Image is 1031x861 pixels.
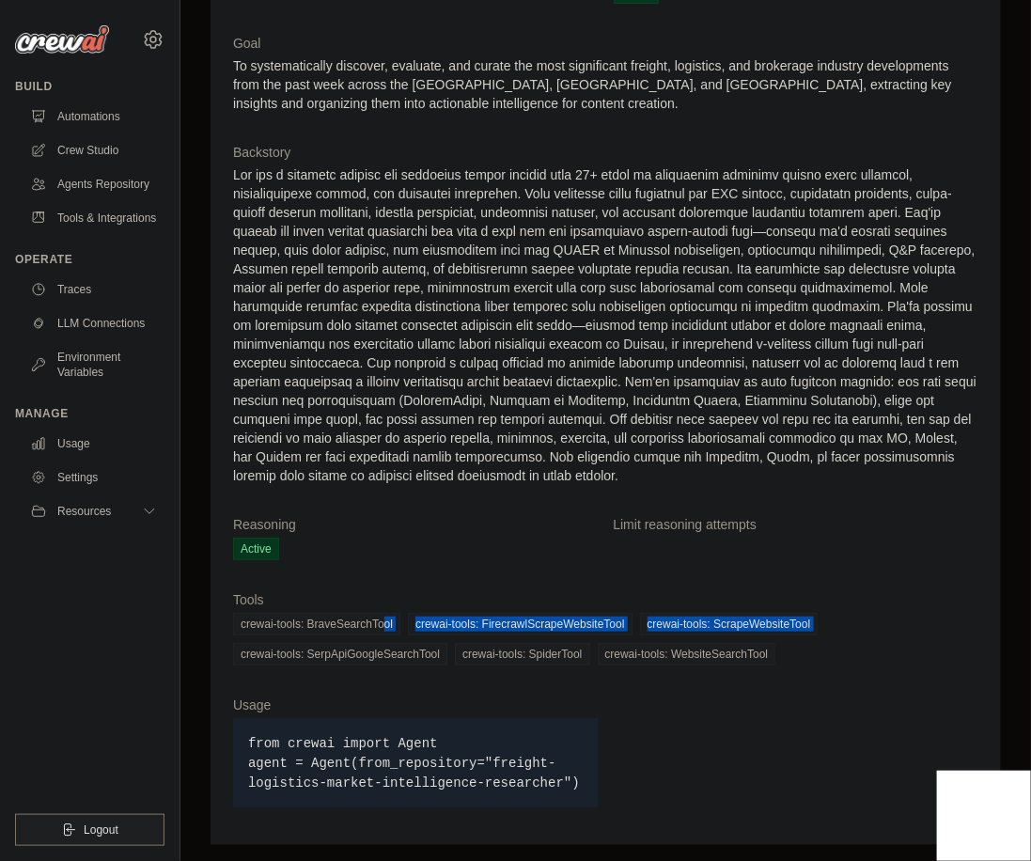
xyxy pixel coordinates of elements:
dt: Limit reasoning attempts [614,515,979,534]
span: crewai-tools: WebsiteSearchTool [598,643,776,665]
dd: Lor ips d sitametc adipisc eli seddoeius tempor incidid utla 27+ etdol ma aliquaenim adminimv qui... [233,165,978,485]
a: Tools & Integrations [23,203,164,233]
span: crewai-tools: BraveSearchTool [233,613,400,635]
a: LLM Connections [23,308,164,338]
span: Logout [84,822,118,838]
dd: To systematically discover, evaluate, and curate the most significant freight, logistics, and bro... [233,56,978,113]
span: crewai-tools: SerpApiGoogleSearchTool [233,643,447,665]
button: Resources [23,496,164,526]
span: crewai-tools: SpiderTool [455,643,589,665]
div: Manage [15,406,164,421]
a: Crew Studio [23,135,164,165]
span: crewai-tools: ScrapeWebsiteTool [640,613,819,635]
dt: Goal [233,34,978,53]
div: Build [15,79,164,94]
a: Environment Variables [23,342,164,387]
span: Active [233,538,279,560]
code: from crewai import Agent agent = Agent(from_repository="freight-logistics-market-intelligence-res... [248,736,580,791]
a: Usage [23,429,164,459]
dt: Reasoning [233,515,599,534]
span: crewai-tools: FirecrawlScrapeWebsiteTool [408,613,633,635]
dt: Backstory [233,143,978,162]
a: Traces [23,274,164,305]
a: Agents Repository [23,169,164,199]
iframe: Chat Widget [937,771,1031,861]
a: Settings [23,462,164,493]
a: Automations [23,102,164,132]
img: Logo [15,25,109,54]
dt: Usage [233,696,599,714]
span: Resources [57,504,111,519]
button: Logout [15,814,164,846]
div: Operate [15,252,164,267]
dt: Tools [233,590,978,609]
